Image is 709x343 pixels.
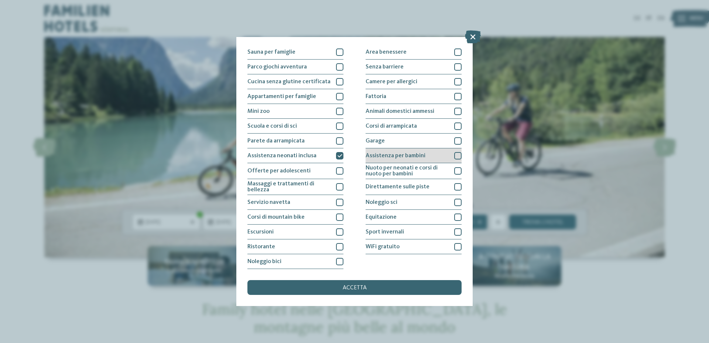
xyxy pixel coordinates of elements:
span: Area benessere [366,49,407,55]
span: Parete da arrampicata [247,138,305,144]
span: Assistenza neonati inclusa [247,153,316,159]
span: Garage [366,138,385,144]
span: Escursioni [247,229,274,235]
span: Appartamenti per famiglie [247,94,316,100]
span: Noleggio bici [247,259,281,265]
span: WiFi gratuito [366,244,400,250]
span: Corsi di arrampicata [366,123,417,129]
span: Noleggio sci [366,199,397,205]
span: Animali domestici ammessi [366,108,434,114]
span: Equitazione [366,214,397,220]
span: accetta [343,285,367,291]
span: Nuoto per neonati e corsi di nuoto per bambini [366,165,449,177]
span: Fattoria [366,94,386,100]
span: Senza barriere [366,64,404,70]
span: Parco giochi avventura [247,64,307,70]
span: Cucina senza glutine certificata [247,79,330,85]
span: Massaggi e trattamenti di bellezza [247,181,330,193]
span: Assistenza per bambini [366,153,425,159]
span: Sport invernali [366,229,404,235]
span: Sauna per famiglie [247,49,295,55]
span: Servizio navetta [247,199,290,205]
span: Direttamente sulle piste [366,184,429,190]
span: Corsi di mountain bike [247,214,305,220]
span: Ristorante [247,244,275,250]
span: Camere per allergici [366,79,417,85]
span: Offerte per adolescenti [247,168,311,174]
span: Scuola e corsi di sci [247,123,297,129]
span: Mini zoo [247,108,270,114]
